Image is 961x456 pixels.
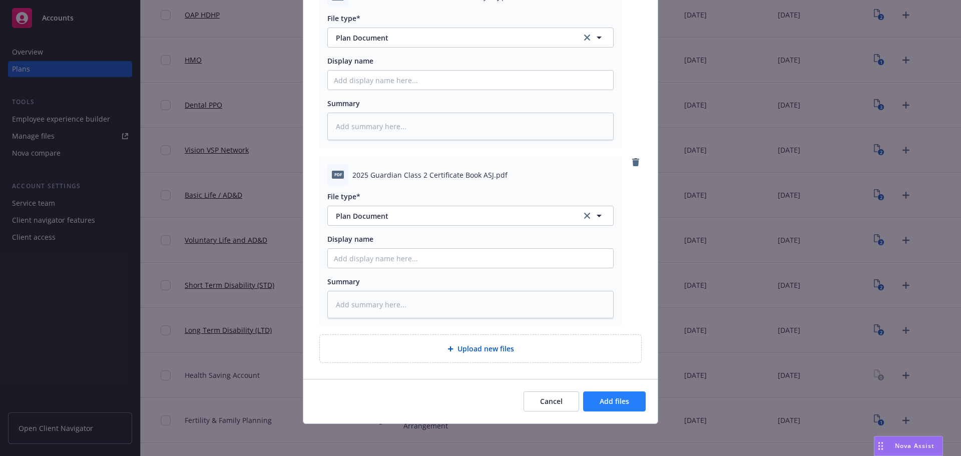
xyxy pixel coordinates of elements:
[336,211,568,221] span: Plan Document
[327,192,360,201] span: File type*
[327,14,360,23] span: File type*
[874,436,887,455] div: Drag to move
[600,396,629,406] span: Add files
[874,436,943,456] button: Nova Assist
[328,71,613,90] input: Add display name here...
[319,334,642,363] div: Upload new files
[540,396,563,406] span: Cancel
[327,234,373,244] span: Display name
[327,28,614,48] button: Plan Documentclear selection
[581,32,593,44] a: clear selection
[332,171,344,178] span: pdf
[327,56,373,66] span: Display name
[630,156,642,168] a: remove
[581,210,593,222] a: clear selection
[328,249,613,268] input: Add display name here...
[327,277,360,286] span: Summary
[327,206,614,226] button: Plan Documentclear selection
[583,391,646,411] button: Add files
[524,391,579,411] button: Cancel
[327,99,360,108] span: Summary
[895,441,934,450] span: Nova Assist
[336,33,568,43] span: Plan Document
[457,343,514,354] span: Upload new files
[352,170,508,180] span: 2025 Guardian Class 2 Certificate Book ASJ.pdf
